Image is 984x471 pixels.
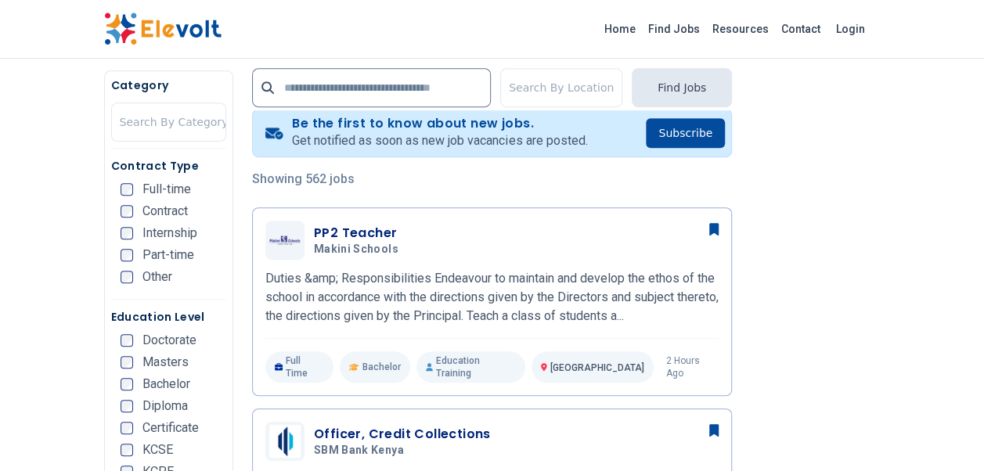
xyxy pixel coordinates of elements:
a: Makini SchoolsPP2 TeacherMakini SchoolsDuties &amp; Responsibilities Endeavour to maintain and de... [265,221,719,383]
a: Home [598,16,642,41]
h5: Category [111,77,226,93]
input: Bachelor [121,378,133,390]
button: Subscribe [646,118,725,148]
p: Education Training [416,351,525,383]
span: Full-time [142,183,191,196]
p: 2 hours ago [666,354,719,379]
span: Bachelor [142,378,190,390]
a: Login [827,13,874,45]
span: Bachelor [362,361,401,373]
input: Doctorate [121,334,133,347]
span: KCSE [142,444,173,456]
iframe: Chat Widget [906,396,984,471]
span: Contract [142,205,188,218]
span: Certificate [142,422,199,434]
img: Elevolt [104,13,222,45]
span: [GEOGRAPHIC_DATA] [550,362,644,373]
input: Contract [121,205,133,218]
h3: Officer, Credit Collections [314,425,491,444]
h5: Contract Type [111,158,226,174]
input: Certificate [121,422,133,434]
button: Find Jobs [632,68,732,107]
input: Internship [121,227,133,239]
span: Doctorate [142,334,196,347]
input: Other [121,271,133,283]
h3: PP2 Teacher [314,224,405,243]
input: Diploma [121,400,133,412]
span: Diploma [142,400,188,412]
img: SBM Bank Kenya [269,425,301,458]
input: Full-time [121,183,133,196]
p: Get notified as soon as new job vacancies are posted. [292,131,587,150]
img: Makini Schools [269,235,301,246]
p: Duties &amp; Responsibilities Endeavour to maintain and develop the ethos of the school in accord... [265,269,719,325]
span: Masters [142,356,189,369]
p: Showing 562 jobs [252,170,732,189]
span: Makini Schools [314,243,398,257]
a: Contact [775,16,827,41]
input: Masters [121,356,133,369]
a: Find Jobs [642,16,706,41]
span: Internship [142,227,197,239]
p: Full Time [265,351,333,383]
span: Part-time [142,249,194,261]
h5: Education Level [111,309,226,325]
input: KCSE [121,444,133,456]
span: SBM Bank Kenya [314,444,404,458]
a: Resources [706,16,775,41]
h4: Be the first to know about new jobs. [292,116,587,131]
span: Other [142,271,172,283]
input: Part-time [121,249,133,261]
